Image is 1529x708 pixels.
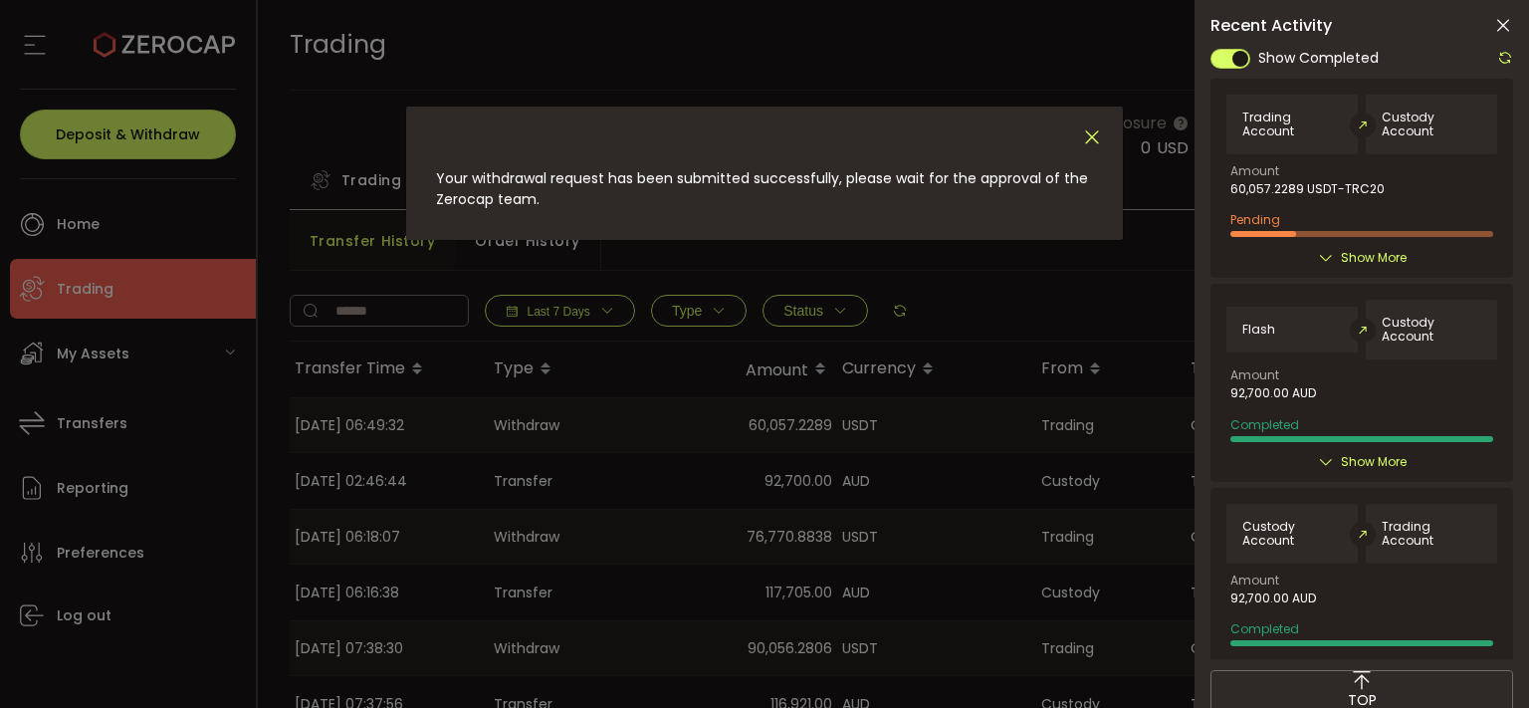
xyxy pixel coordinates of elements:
div: dialog [406,107,1123,240]
span: Completed [1230,416,1299,433]
span: Amount [1230,369,1279,381]
span: Recent Activity [1210,18,1332,34]
span: Show Completed [1258,48,1379,69]
span: Custody Account [1382,111,1481,138]
span: Custody Account [1382,316,1481,344]
span: Completed [1230,620,1299,637]
span: Show More [1341,248,1407,268]
span: Custody Account [1242,520,1342,548]
span: Amount [1230,575,1279,587]
span: Show More [1341,452,1407,472]
span: Trading Account [1242,111,1342,138]
span: Your withdrawal request has been submitted successfully, please wait for the approval of the Zero... [436,168,1088,209]
span: Flash [1242,323,1275,337]
button: Close [1081,126,1103,149]
span: Pending [1230,211,1280,228]
span: Amount [1230,165,1279,177]
span: Show More [1341,657,1407,677]
span: 92,700.00 AUD [1230,386,1316,400]
span: Trading Account [1382,520,1481,548]
iframe: Chat Widget [1429,612,1529,708]
span: 92,700.00 AUD [1230,591,1316,605]
span: 60,057.2289 USDT-TRC20 [1230,182,1385,196]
